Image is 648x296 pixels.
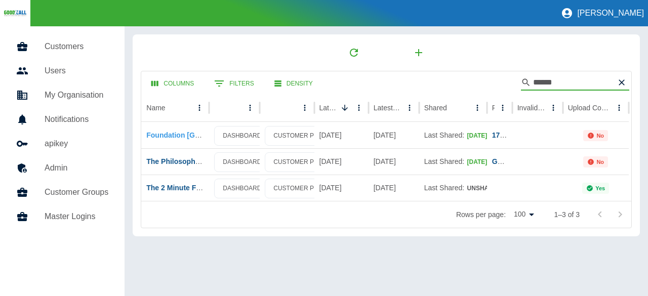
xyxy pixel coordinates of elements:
h5: Master Logins [45,210,108,223]
button: [DATE] [466,128,500,144]
button: [PERSON_NAME] [557,3,648,23]
button: Name column menu [192,101,207,115]
button: Density [266,74,321,93]
div: 02 Oct 2025 [314,148,369,175]
h5: Users [45,65,108,77]
a: apikey [8,132,116,156]
button: [DATE] [466,154,500,170]
p: Yes [595,185,605,191]
h5: My Organisation [45,89,108,101]
a: CUSTOMER PROFILE [265,179,344,198]
button: Latest Upload Date column menu [352,101,366,115]
img: Logo [4,10,26,17]
a: DASHBOARD [214,179,270,198]
a: Notifications [8,107,116,132]
button: column menu [243,101,257,115]
h5: Admin [45,162,108,174]
h5: Customer Groups [45,186,108,198]
div: Search [521,74,629,93]
div: Latest Usage [374,104,401,112]
button: Select columns [143,74,202,93]
div: Last Shared: [424,122,482,148]
a: GO706043 [492,157,527,165]
div: 04 Aug 2025 [314,175,369,201]
button: Upload Complete column menu [612,101,626,115]
button: Latest Usage column menu [402,101,417,115]
a: DASHBOARD [214,152,270,172]
a: 177918491 [492,131,528,139]
div: Upload Complete [568,104,611,112]
div: Last Shared: [424,175,482,201]
div: Ref [492,104,495,112]
div: Latest Upload Date [319,104,337,112]
div: Name [146,104,165,112]
a: Customer Groups [8,180,116,204]
a: Foundation [GEOGRAPHIC_DATA] [146,131,263,139]
div: Invalid Creds [517,104,545,112]
div: 01 Oct 2025 [369,122,419,148]
div: 07 May 2025 [369,175,419,201]
div: 100 [510,207,538,222]
a: The 2 Minute Foundation [146,184,230,192]
p: No [596,133,604,139]
button: column menu [298,101,312,115]
div: Not all required reports for this customer were uploaded for the latest usage month. [583,130,608,141]
a: CUSTOMER PROFILE [265,152,344,172]
p: Rows per page: [456,209,506,220]
button: Shared column menu [470,101,484,115]
a: Master Logins [8,204,116,229]
div: Not all required reports for this customer were uploaded for the latest usage month. [583,156,608,167]
a: Users [8,59,116,83]
p: [PERSON_NAME] [577,9,644,18]
button: Invalid Creds column menu [546,101,560,115]
button: Sort [338,101,352,115]
button: Unshared [466,181,514,196]
button: Show filters [206,73,262,94]
p: 1–3 of 3 [554,209,580,220]
div: 07 Oct 2025 [314,122,369,148]
a: CUSTOMER PROFILE [265,126,344,146]
h5: Customers [45,40,108,53]
button: Ref column menu [496,101,510,115]
button: Clear [614,75,629,90]
a: My Organisation [8,83,116,107]
div: 30 Sep 2025 [369,148,419,175]
a: Admin [8,156,116,180]
h5: Notifications [45,113,108,125]
a: DASHBOARD [214,126,270,146]
a: The Philosophy Foundation [146,157,239,165]
div: Last Shared: [424,149,482,175]
div: Shared [424,104,447,112]
a: Customers [8,34,116,59]
p: No [596,159,604,165]
h5: apikey [45,138,108,150]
